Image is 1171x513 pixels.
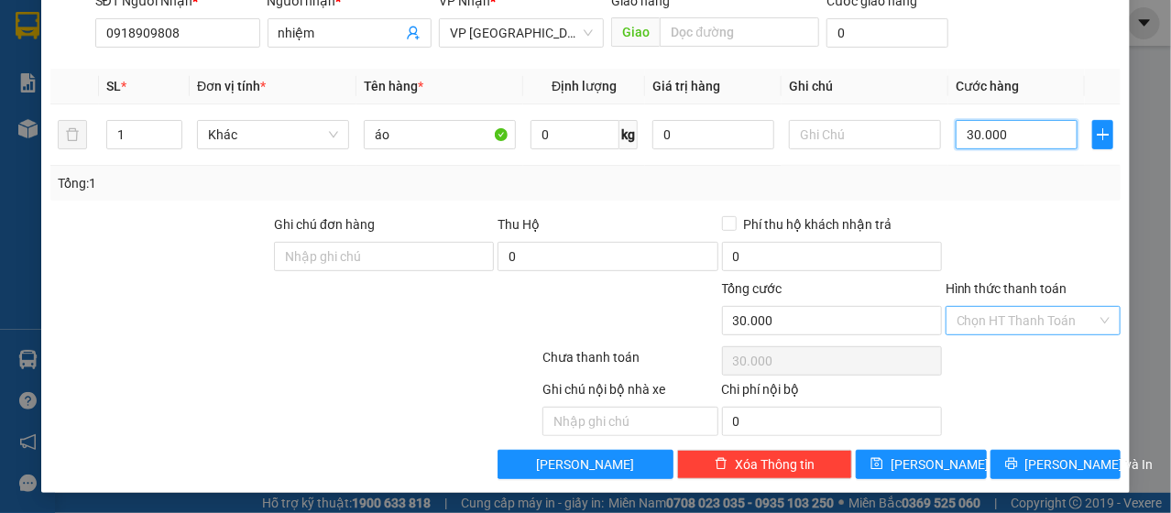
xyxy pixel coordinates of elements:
button: printer[PERSON_NAME] và In [990,450,1122,479]
button: [PERSON_NAME] [498,450,673,479]
span: Phí thu hộ khách nhận trả [737,214,900,235]
span: SL [106,79,121,93]
span: printer [1005,457,1018,472]
div: Tổng: 1 [58,173,454,193]
th: Ghi chú [782,69,948,104]
span: Giá trị hàng [652,79,720,93]
input: Nhập ghi chú [542,407,717,436]
div: Chưa thanh toán [541,347,719,379]
label: Ghi chú đơn hàng [274,217,375,232]
span: kg [619,120,638,149]
div: Ghi chú nội bộ nhà xe [542,379,717,407]
span: [PERSON_NAME] [537,454,635,475]
button: plus [1092,120,1113,149]
div: Chi phí nội bộ [722,379,942,407]
li: VP BX Vũng Tàu [126,99,244,119]
span: Khác [208,121,338,148]
input: Dọc đường [660,17,819,47]
span: user-add [406,26,421,40]
span: Giao [611,17,660,47]
span: [PERSON_NAME] [891,454,989,475]
span: Thu Hộ [498,217,540,232]
label: Hình thức thanh toán [946,281,1067,296]
input: VD: Bàn, Ghế [364,120,516,149]
button: delete [58,120,87,149]
span: environment [126,123,139,136]
span: Xóa Thông tin [735,454,815,475]
span: Đơn vị tính [197,79,266,93]
span: [PERSON_NAME] và In [1025,454,1154,475]
span: VP Đà Lạt [450,19,593,47]
input: Ghi Chú [789,120,941,149]
span: Tổng cước [722,281,782,296]
li: VP VP [GEOGRAPHIC_DATA] xe Limousine [9,99,126,159]
span: Cước hàng [956,79,1019,93]
b: BXVT [142,122,175,136]
button: save[PERSON_NAME] [856,450,987,479]
span: save [870,457,883,472]
input: 0 [652,120,774,149]
span: delete [715,457,728,472]
span: Định lượng [552,79,617,93]
button: deleteXóa Thông tin [677,450,852,479]
span: Tên hàng [364,79,423,93]
span: plus [1093,127,1112,142]
li: Cúc Tùng Limousine [9,9,266,78]
input: Cước giao hàng [826,18,948,48]
input: Ghi chú đơn hàng [274,242,494,271]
